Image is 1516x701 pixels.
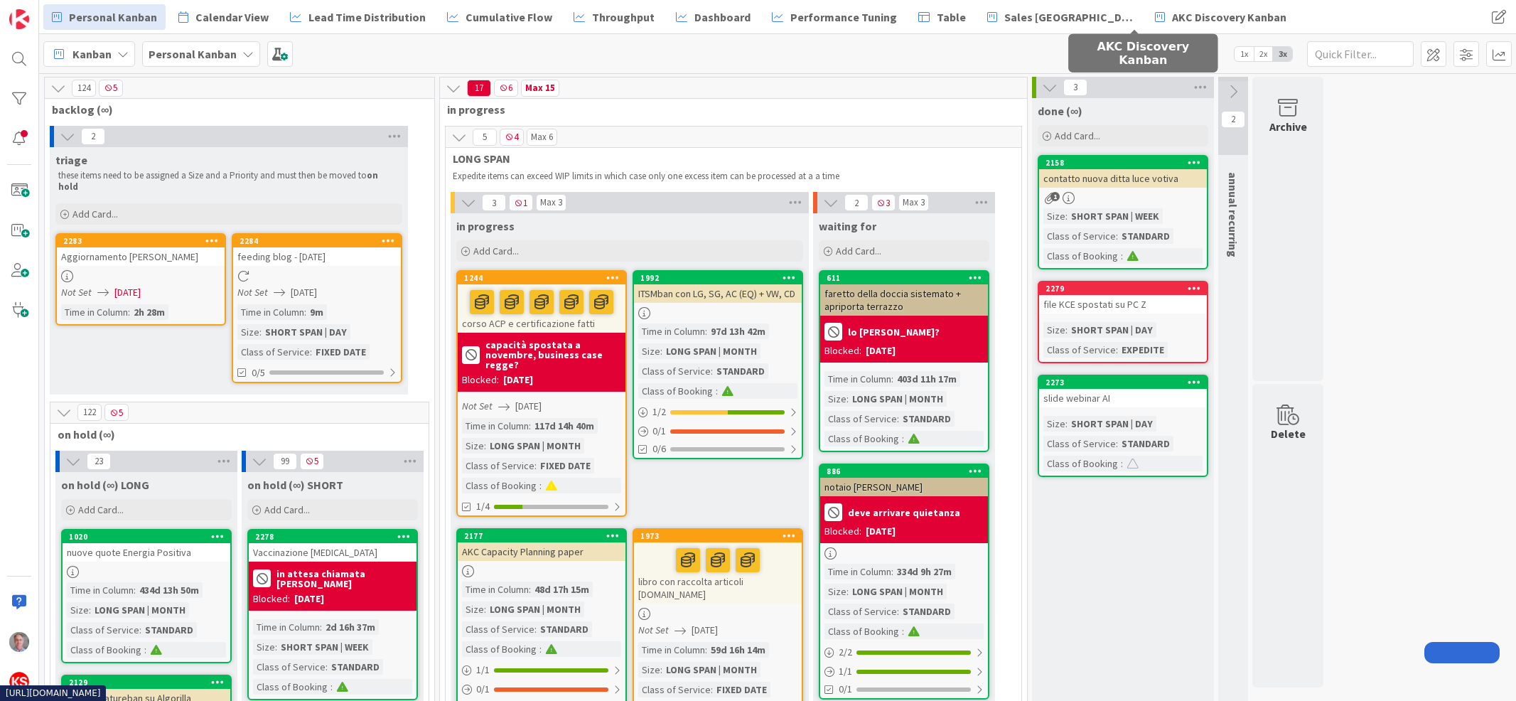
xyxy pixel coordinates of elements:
div: 1/1 [458,661,625,679]
span: Throughput [592,9,655,26]
span: on hold (∞) SHORT [247,478,343,492]
span: Add Card... [264,503,310,516]
div: 1020nuove quote Energia Positiva [63,530,230,562]
span: : [1065,322,1068,338]
div: Blocked: [253,592,290,606]
div: 2283Aggiornamento [PERSON_NAME] [57,235,225,266]
div: [DATE] [866,524,896,539]
div: Max 6 [531,134,553,141]
div: LONG SPAN | MONTH [662,662,760,678]
span: 17 [467,80,491,97]
span: : [711,682,713,697]
span: : [534,458,537,473]
div: Class of Service [1043,342,1116,358]
span: : [897,604,899,619]
span: Performance Tuning [790,9,897,26]
span: Add Card... [1055,129,1100,142]
div: 2177 [458,530,625,542]
span: AKC Discovery Kanban [1172,9,1286,26]
span: 124 [72,80,96,97]
div: 97d 13h 42m [707,323,769,339]
i: Not Set [237,286,268,299]
div: 2273 [1039,376,1207,389]
span: [DATE] [291,285,317,300]
span: [DATE] [114,285,141,300]
a: Cumulative Flow [439,4,561,30]
div: Class of Booking [1043,456,1121,471]
div: 886 [827,466,988,476]
div: [DATE] [294,592,324,606]
span: : [1121,456,1123,471]
p: these items need to be assigned a Size and a Priority and must then be moved to [58,170,399,193]
div: 2283 [63,236,225,246]
div: Time in Column [67,582,134,598]
i: Not Set [61,286,92,299]
a: Table [910,4,974,30]
a: Calendar View [170,4,277,30]
div: 1244corso ACP e certificazione fatti [458,272,625,333]
span: : [716,383,718,399]
span: 3x [1273,47,1292,61]
span: 1 / 1 [839,664,852,679]
div: 403d 11h 17m [893,371,960,387]
div: Aggiornamento [PERSON_NAME] [57,247,225,266]
span: on hold (∞) LONG [61,478,149,492]
div: 9m [306,304,327,320]
span: : [539,641,542,657]
div: LONG SPAN | MONTH [849,584,947,599]
span: 5 [300,453,324,470]
span: : [902,624,904,639]
div: 1/1 [820,663,988,680]
div: EXPEDITE [1118,342,1168,358]
span: 0/1 [839,682,852,697]
span: done (∞) [1038,104,1082,118]
div: Archive [1269,118,1307,135]
span: in progress [456,219,515,233]
div: LONG SPAN | MONTH [91,602,189,618]
span: : [1116,436,1118,451]
div: Size [462,438,484,454]
div: LONG SPAN | MONTH [849,391,947,407]
span: : [529,418,531,434]
div: SHORT SPAN | DAY [262,324,350,340]
div: Class of Service [1043,436,1116,451]
a: Throughput [565,4,663,30]
div: Class of Booking [462,478,539,493]
span: Add Card... [78,503,124,516]
span: 2x [1254,47,1273,61]
a: Sales [GEOGRAPHIC_DATA] [979,4,1142,30]
span: : [846,584,849,599]
img: avatar [9,672,29,692]
input: Quick Filter... [1307,41,1414,67]
span: 2 / 2 [839,645,852,660]
div: Class of Service [462,458,534,473]
div: Class of Booking [824,624,902,639]
div: file KCE spostati su PC Z [1039,295,1207,314]
div: Class of Booking [1043,248,1121,264]
div: 2279 [1045,284,1207,294]
div: libro con raccolta articoli [DOMAIN_NAME] [634,542,802,604]
span: Calendar View [195,9,269,26]
div: SHORT SPAN | DAY [1068,322,1156,338]
span: : [534,621,537,637]
b: Personal Kanban [149,47,237,61]
span: : [897,411,899,427]
span: 5 [104,404,129,421]
div: Time in Column [638,323,705,339]
div: 334d 9h 27m [893,564,955,579]
span: 2 [81,128,105,145]
span: : [539,478,542,493]
div: Size [253,639,275,655]
span: : [310,344,312,360]
div: Size [237,324,259,340]
span: : [330,679,333,695]
div: 59d 16h 14m [707,642,769,658]
div: Vaccinazione [MEDICAL_DATA] [249,543,416,562]
div: 2158contatto nuova ditta luce votiva [1039,156,1207,188]
span: 1 [509,194,533,211]
span: : [529,582,531,597]
div: Max 3 [903,199,925,206]
div: STANDARD [1118,228,1173,244]
div: 0/1 [458,680,625,698]
span: : [705,642,707,658]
